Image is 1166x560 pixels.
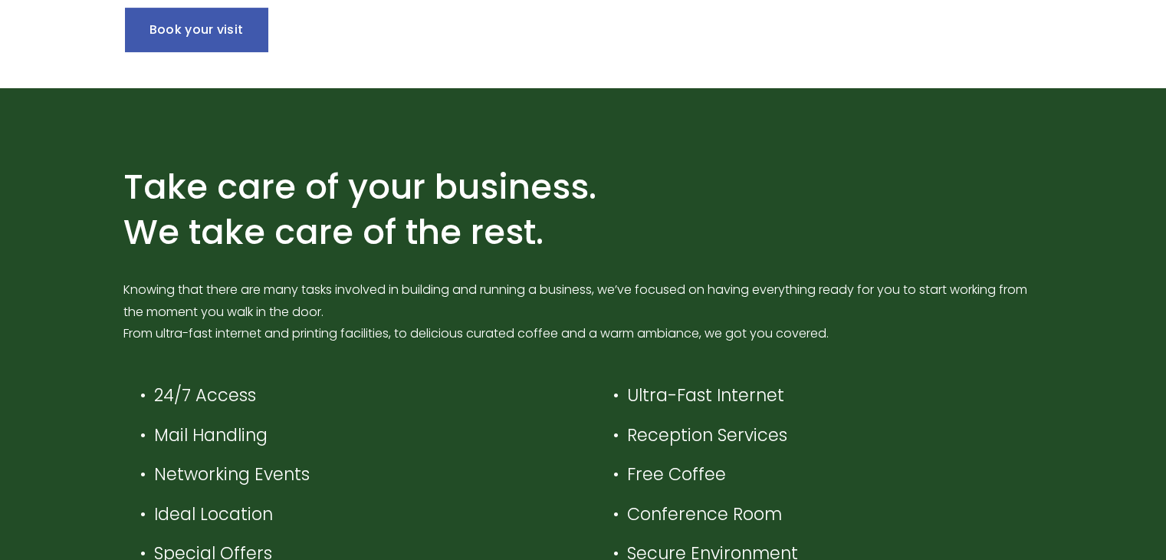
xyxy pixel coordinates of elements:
[626,459,1043,489] p: Free Coffee
[123,165,1043,254] h2: Take care of your business. We take care of the rest.
[154,420,491,450] p: Mail Handling
[125,8,268,51] a: Book your visit
[154,380,491,410] p: 24/7 Access
[123,279,1043,345] p: Knowing that there are many tasks involved in building and running a business, we’ve focused on h...
[626,499,1043,529] p: Conference Room
[154,459,491,489] p: Networking Events
[154,499,491,529] p: Ideal Location
[626,380,1043,410] p: Ultra-Fast Internet
[626,420,1043,450] p: Reception Services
